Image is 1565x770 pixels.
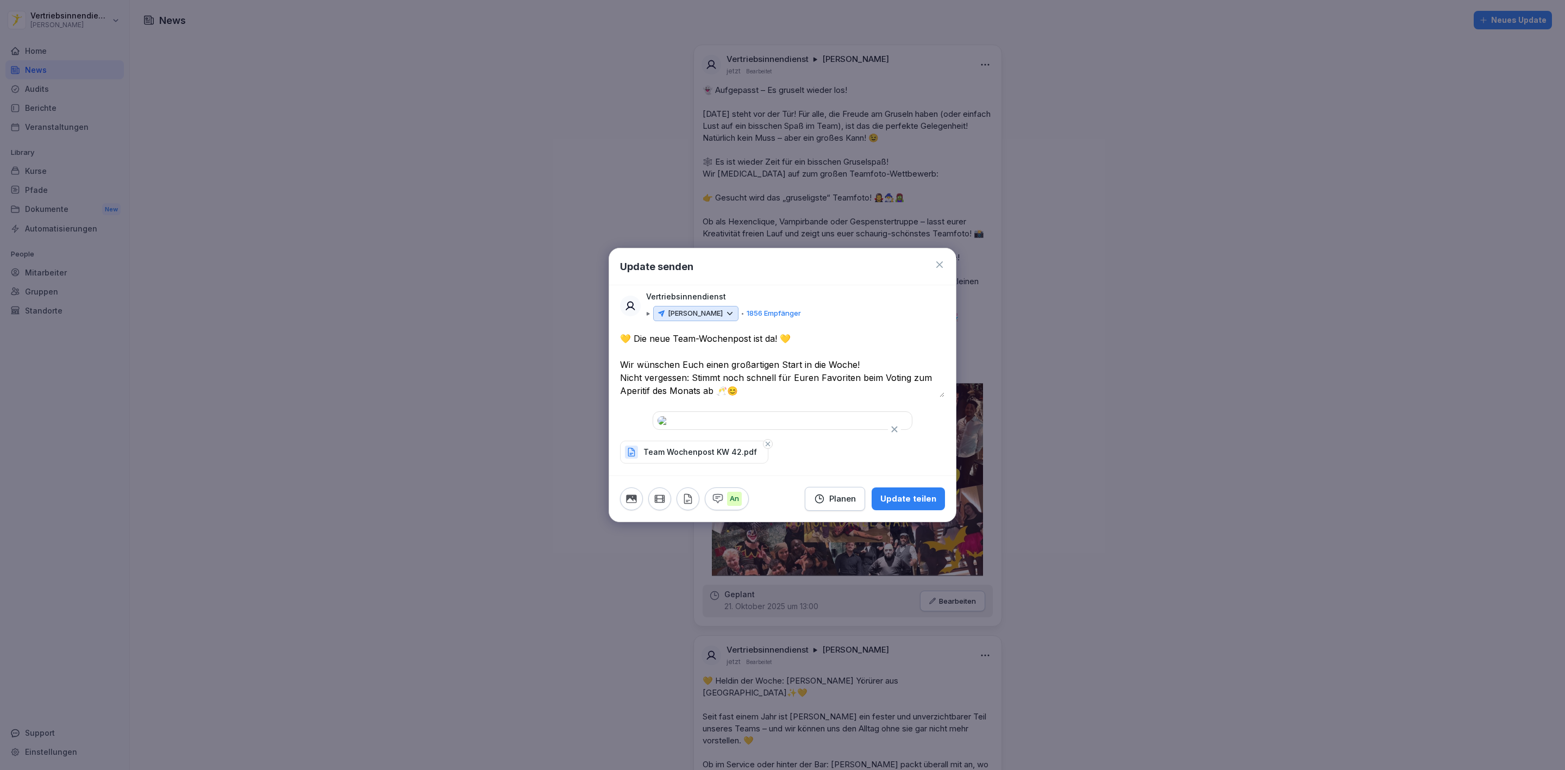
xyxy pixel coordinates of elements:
[668,308,723,319] p: [PERSON_NAME]
[872,487,945,510] button: Update teilen
[658,416,907,425] img: 32b3ab44-baff-4da3-a616-185e6144fda6
[620,259,693,274] h1: Update senden
[643,447,757,458] p: Team Wochenpost KW 42.pdf
[805,487,865,511] button: Planen
[727,492,742,506] p: An
[880,493,936,505] div: Update teilen
[814,493,856,505] div: Planen
[646,291,726,303] p: Vertriebsinnendienst
[747,308,801,319] p: 1856 Empfänger
[705,487,749,510] button: An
